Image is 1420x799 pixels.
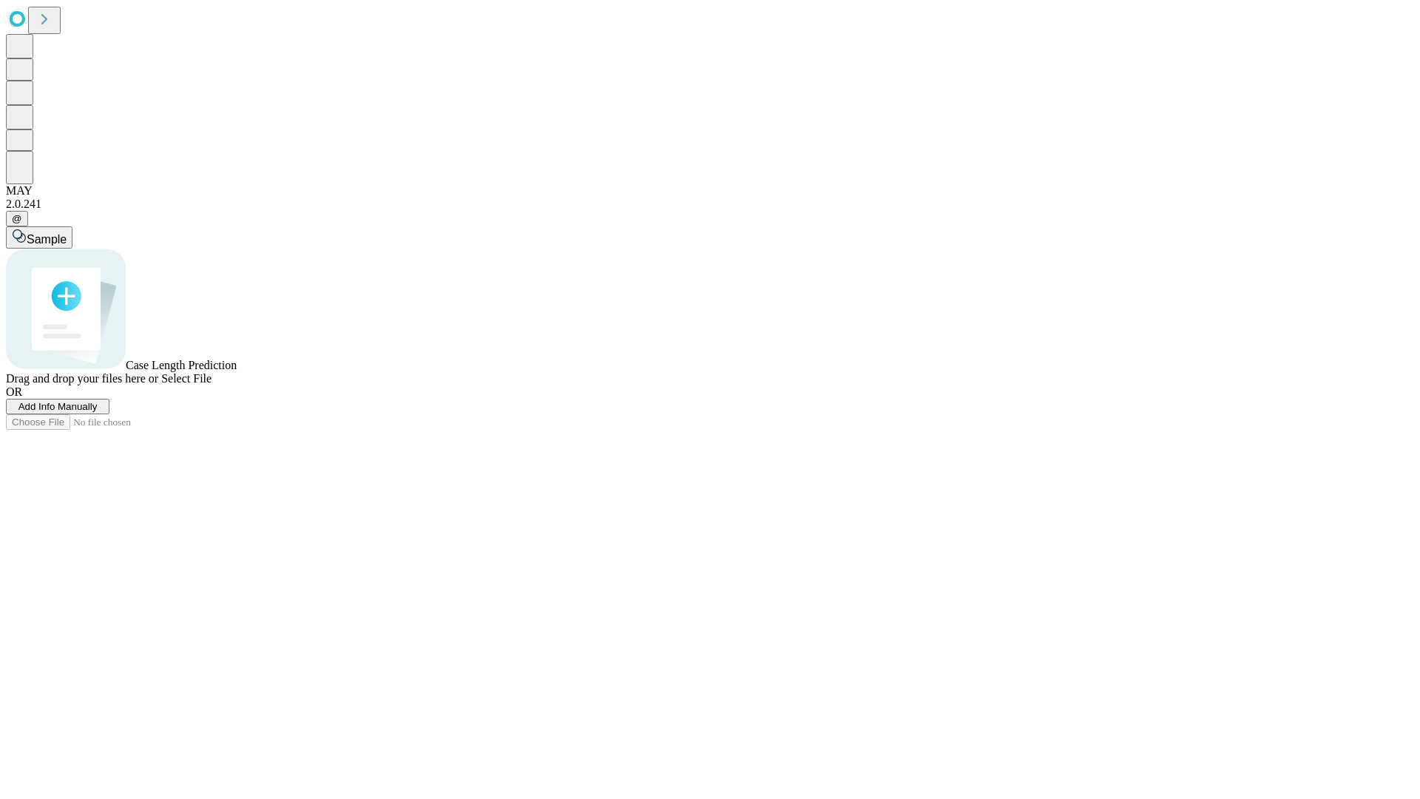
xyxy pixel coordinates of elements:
div: 2.0.241 [6,198,1414,211]
span: Case Length Prediction [126,359,237,371]
span: Add Info Manually [18,401,98,412]
span: Drag and drop your files here or [6,372,158,385]
span: Select File [161,372,212,385]
span: @ [12,213,22,224]
span: OR [6,385,22,398]
span: Sample [27,233,67,246]
button: Sample [6,226,72,249]
button: @ [6,211,28,226]
button: Add Info Manually [6,399,109,414]
div: MAY [6,184,1414,198]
